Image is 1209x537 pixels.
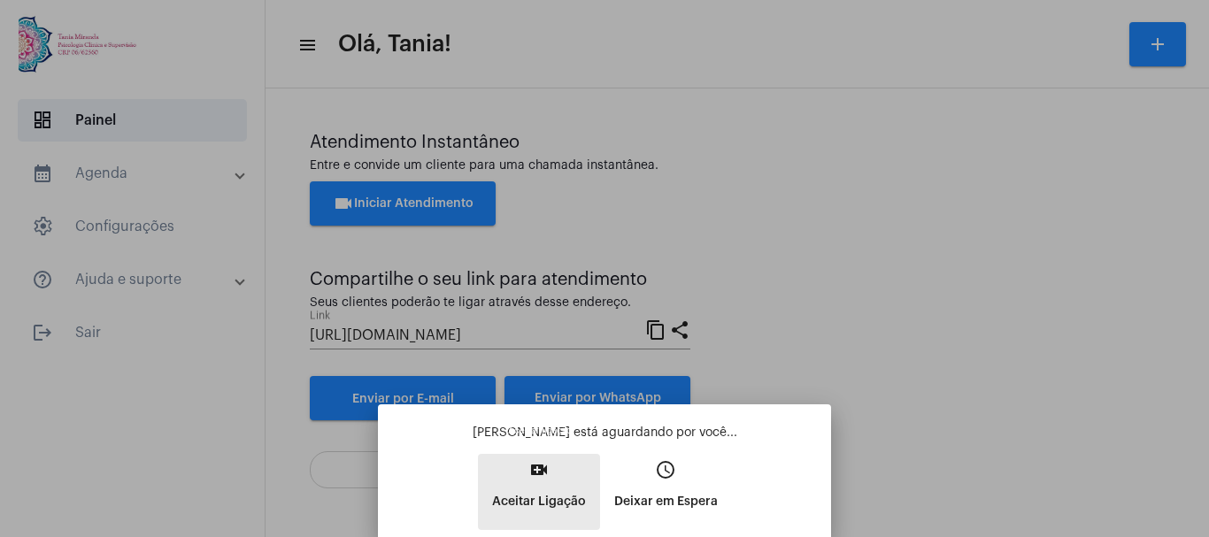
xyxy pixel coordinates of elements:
p: Deixar em Espera [614,486,718,518]
mat-icon: video_call [528,459,550,480]
button: Deixar em Espera [600,454,732,530]
mat-icon: access_time [655,459,676,480]
p: Aceitar Ligação [492,486,586,518]
button: Aceitar Ligação [478,454,600,530]
p: [PERSON_NAME] está aguardando por você... [392,424,817,441]
div: Aceitar ligação [501,421,579,441]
